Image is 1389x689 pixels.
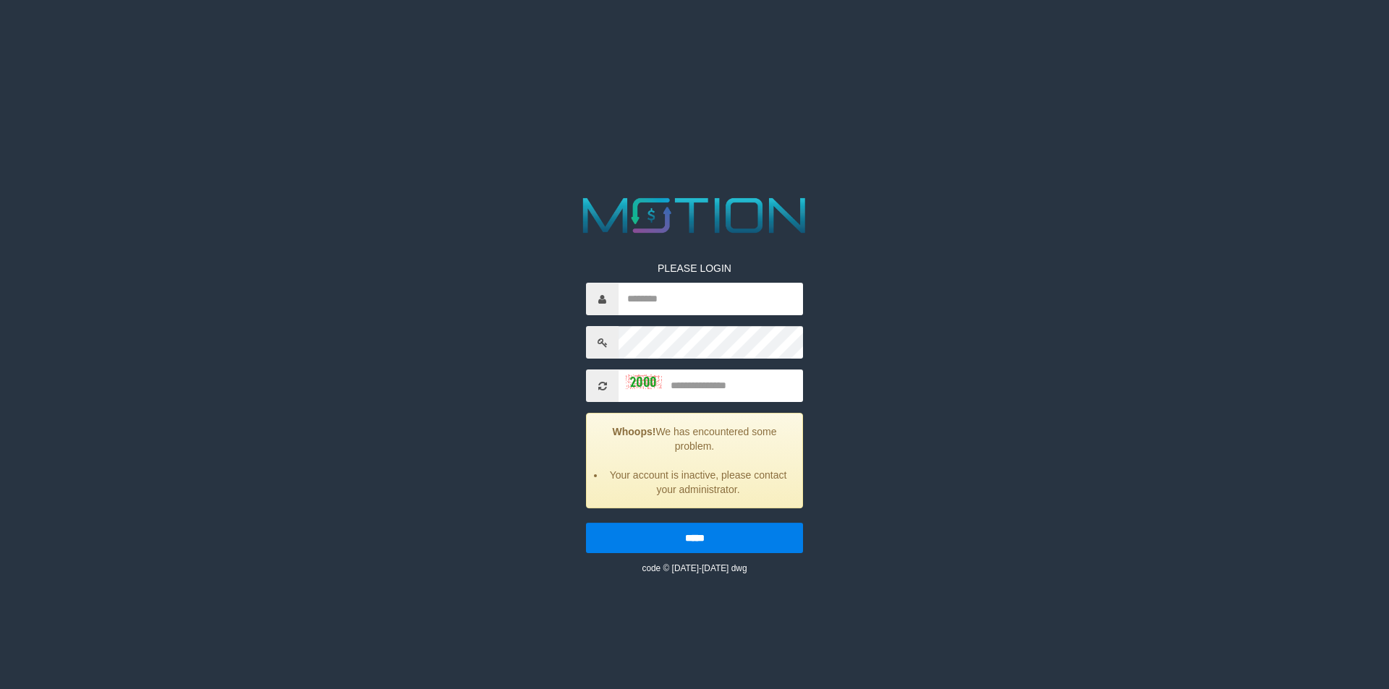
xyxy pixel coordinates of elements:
strong: Whoops! [613,426,656,437]
li: Your account is inactive, please contact your administrator. [605,468,791,497]
small: code © [DATE]-[DATE] dwg [642,563,747,573]
img: MOTION_logo.png [573,192,816,239]
p: PLEASE LOGIN [586,261,803,275]
img: captcha [626,375,662,389]
div: We has encountered some problem. [586,413,803,508]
